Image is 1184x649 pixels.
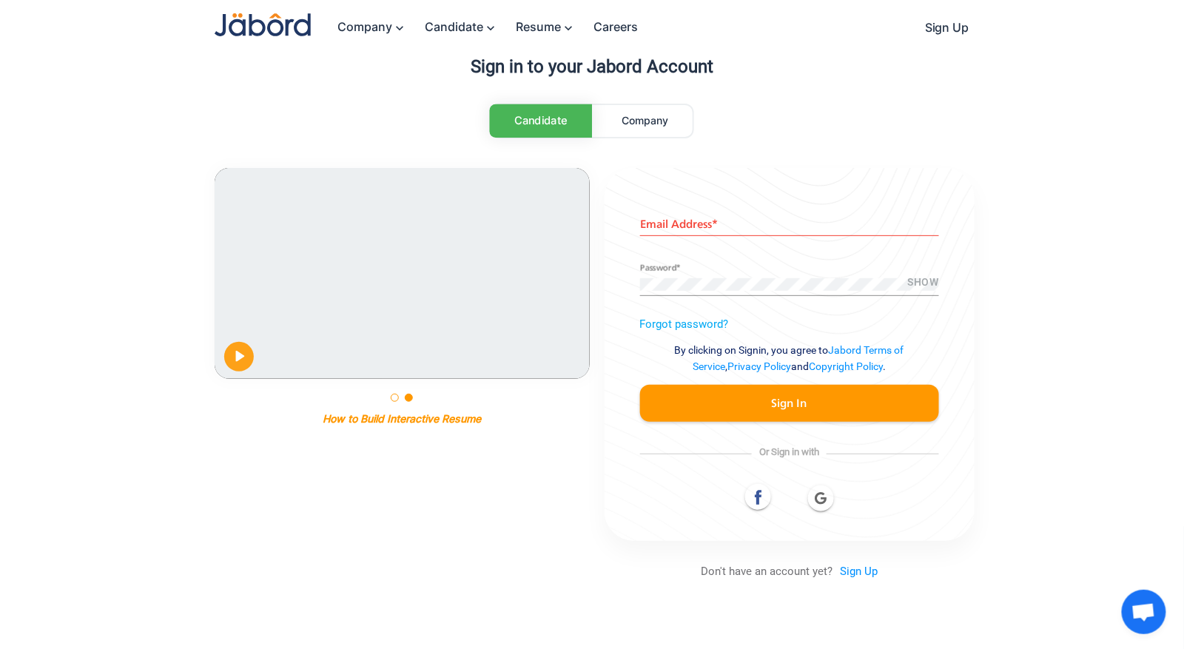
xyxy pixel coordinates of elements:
span: Company [622,114,669,127]
a: Privacy Policy [727,360,791,372]
a: Candidate [489,104,592,138]
p: Don't have an account yet? [605,565,975,578]
span: Sign In [772,398,807,409]
mat-icon: keyboard_arrow_down [392,21,410,36]
p: By clicking on Signin, you agree to , and . [640,342,939,375]
a: Jabord Terms of Service [693,344,904,372]
a: Sign Up [832,565,878,578]
h3: Sign in to your Jabord Account [215,56,969,77]
p: How to Build [323,412,384,425]
a: Forgot password? [640,317,729,331]
a: Company [599,105,693,137]
img: Jabord [215,13,311,36]
a: Copyright Policy [809,360,883,372]
p: Interactive Resume [387,412,481,425]
div: Open chat [1122,590,1166,634]
a: Company [323,12,410,44]
a: Sign Up [910,13,969,43]
a: Careers [579,12,638,42]
mat-icon: keyboard_arrow_down [561,21,579,36]
a: Candidate [410,12,501,44]
button: Play [224,342,254,371]
span: SHOW [908,277,939,289]
span: Candidate [514,114,567,127]
button: Sign In [640,385,939,422]
a: Resume [501,12,579,44]
span: Or Sign in with [752,446,827,457]
mat-icon: keyboard_arrow_down [483,21,501,36]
